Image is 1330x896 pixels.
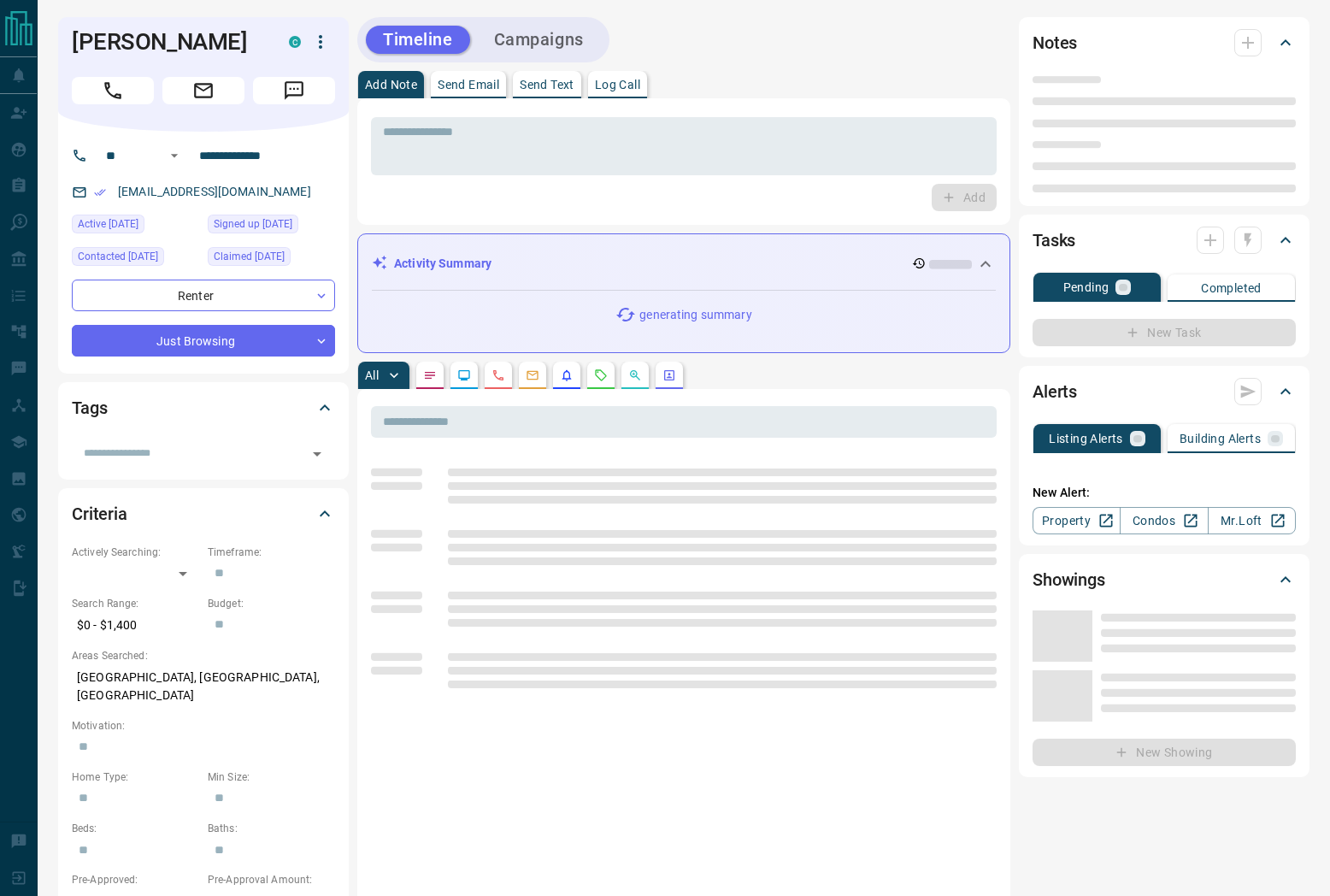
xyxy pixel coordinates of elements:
div: Mon Oct 13 2025 [72,215,199,239]
div: Tasks [1033,220,1296,261]
p: Listing Alerts [1049,433,1123,445]
p: Min Size: [208,769,335,785]
div: Thu May 08 2025 [208,247,335,271]
button: Open [164,145,185,166]
div: Alerts [1033,371,1296,412]
div: Showings [1033,559,1296,600]
div: Wed Apr 07 2021 [208,215,335,239]
span: Call [72,77,154,104]
div: Just Browsing [72,325,335,357]
p: generating summary [639,306,751,324]
div: Fri Oct 10 2025 [72,247,199,271]
span: Signed up [DATE] [214,215,292,233]
p: Send Email [438,79,499,91]
h2: Alerts [1033,378,1077,405]
button: Timeline [366,26,470,54]
h2: Criteria [72,500,127,528]
svg: Lead Browsing Activity [457,368,471,382]
span: Claimed [DATE] [214,248,285,265]
p: Pre-Approval Amount: [208,872,335,887]
p: Add Note [365,79,417,91]
svg: Opportunities [628,368,642,382]
h2: Tags [72,394,107,421]
a: [EMAIL_ADDRESS][DOMAIN_NAME] [118,185,311,198]
div: Renter [72,280,335,311]
p: Areas Searched: [72,648,335,663]
p: Activity Summary [394,255,491,273]
div: Criteria [72,493,335,534]
p: Beds: [72,821,199,836]
p: Timeframe: [208,545,335,560]
p: $0 - $1,400 [72,611,199,640]
div: Activity Summary [372,248,996,280]
svg: Agent Actions [662,368,676,382]
p: Completed [1201,282,1262,294]
a: Condos [1120,507,1208,534]
span: Message [253,77,335,104]
p: [GEOGRAPHIC_DATA], [GEOGRAPHIC_DATA], [GEOGRAPHIC_DATA] [72,663,335,710]
p: All [365,369,379,381]
p: Actively Searching: [72,545,199,560]
svg: Notes [423,368,437,382]
span: Email [162,77,244,104]
h1: [PERSON_NAME] [72,28,263,56]
p: Budget: [208,596,335,611]
svg: Listing Alerts [560,368,574,382]
h2: Notes [1033,29,1077,56]
p: Log Call [595,79,640,91]
p: Home Type: [72,769,199,785]
p: New Alert: [1033,484,1296,502]
p: Send Text [520,79,574,91]
a: Mr.Loft [1208,507,1296,534]
svg: Email Verified [94,186,106,198]
p: Baths: [208,821,335,836]
p: Building Alerts [1180,433,1261,445]
p: Motivation: [72,718,335,734]
svg: Requests [594,368,608,382]
svg: Emails [526,368,539,382]
span: Active [DATE] [78,215,138,233]
div: Tags [72,387,335,428]
svg: Calls [491,368,505,382]
p: Search Range: [72,596,199,611]
div: condos.ca [289,36,301,48]
button: Campaigns [477,26,601,54]
p: Pending [1063,281,1109,293]
a: Property [1033,507,1121,534]
button: Open [305,442,329,466]
span: Contacted [DATE] [78,248,158,265]
h2: Showings [1033,566,1105,593]
p: Pre-Approved: [72,872,199,887]
div: Notes [1033,22,1296,63]
h2: Tasks [1033,227,1075,254]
